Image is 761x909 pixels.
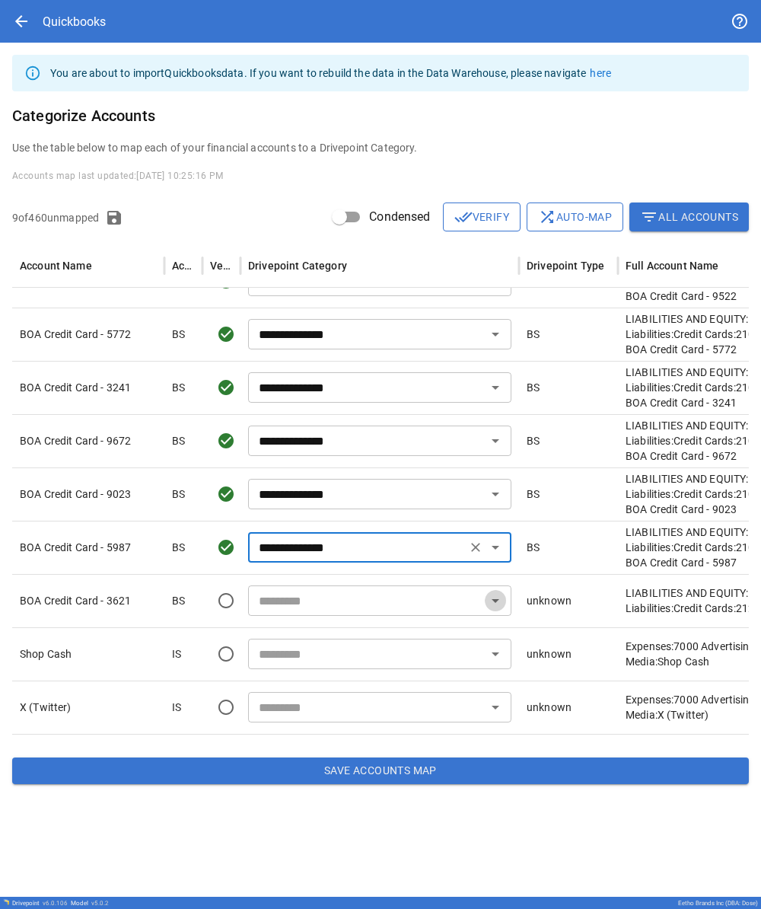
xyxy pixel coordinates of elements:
button: Open [485,697,506,718]
div: Drivepoint [12,900,68,907]
img: Drivepoint [3,899,9,905]
span: v 6.0.106 [43,900,68,907]
p: BOA Credit Card - 9023 [20,486,157,502]
p: BS [172,486,185,502]
button: Clear [465,537,486,558]
p: BOA Credit Card - 3241 [20,380,157,395]
button: Open [485,643,506,665]
p: BS [527,327,540,342]
p: BS [172,593,185,608]
h6: Categorize Accounts [12,104,749,128]
p: Use the table below to map each of your financial accounts to a Drivepoint Category. [12,140,749,155]
div: Drivepoint Category [248,260,347,272]
p: unknown [527,646,572,662]
div: Model [71,900,109,907]
span: Condensed [369,208,430,226]
p: BS [172,540,185,555]
div: Drivepoint Type [527,260,604,272]
a: here [590,67,611,79]
button: Open [485,537,506,558]
p: BOA Credit Card - 5772 [20,327,157,342]
button: Auto-map [527,203,623,231]
p: BS [172,433,185,448]
p: BS [172,327,185,342]
button: Verify [443,203,521,231]
div: Account Name [20,260,92,272]
span: Accounts map last updated: [DATE] 10:25:16 PM [12,171,224,181]
div: Verified [210,260,231,272]
p: Shop Cash [20,646,157,662]
span: arrow_back [12,12,30,30]
button: Open [485,483,506,505]
p: BS [527,433,540,448]
p: unknown [527,593,572,608]
span: v 5.0.2 [91,900,109,907]
p: X (Twitter) [20,700,157,715]
button: Save Accounts Map [12,757,749,785]
p: BOA Credit Card - 3621 [20,593,157,608]
span: filter_list [640,208,658,226]
p: BOA Credit Card - 9672 [20,433,157,448]
button: Open [485,324,506,345]
p: unknown [527,700,572,715]
span: done_all [454,208,473,226]
p: BOA Credit Card - 5987 [20,540,157,555]
div: Account Type [172,260,193,272]
div: Full Account Name [626,260,719,272]
button: Open [485,377,506,398]
p: BS [527,540,540,555]
p: IS [172,700,181,715]
div: You are about to import Quickbooks data. If you want to rebuild the data in the Data Warehouse, p... [50,59,611,87]
p: IS [172,646,181,662]
p: BS [527,486,540,502]
p: BS [527,380,540,395]
div: Eetho Brands Inc (DBA: Dose) [678,900,758,907]
div: Quickbooks [43,14,106,29]
button: Open [485,430,506,451]
button: Open [485,590,506,611]
button: All Accounts [629,203,749,231]
span: shuffle [538,208,556,226]
p: 9 of 460 unmapped [12,210,99,225]
p: BS [172,380,185,395]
